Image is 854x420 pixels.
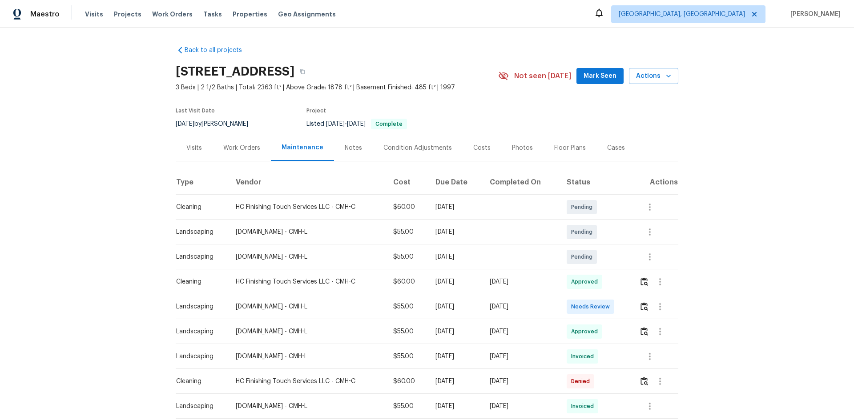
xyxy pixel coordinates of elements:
img: Review Icon [640,327,648,336]
div: [DATE] [435,402,475,411]
div: Landscaping [176,402,222,411]
div: Landscaping [176,302,222,311]
span: [DATE] [326,121,345,127]
span: Needs Review [571,302,613,311]
div: Costs [473,144,491,152]
div: Cleaning [176,277,222,286]
span: Pending [571,203,596,212]
div: Landscaping [176,228,222,236]
div: [DOMAIN_NAME] - CMH-L [236,228,379,236]
div: [DOMAIN_NAME] - CMH-L [236,302,379,311]
div: Photos [512,144,533,152]
button: Review Icon [639,371,649,392]
div: $60.00 [393,377,421,386]
th: Status [560,170,632,195]
div: [DOMAIN_NAME] - CMH-L [236,352,379,361]
div: [DATE] [435,302,475,311]
h2: [STREET_ADDRESS] [176,67,294,76]
div: Work Orders [223,144,260,152]
div: [DATE] [490,377,552,386]
th: Actions [632,170,678,195]
img: Review Icon [640,277,648,286]
span: Invoiced [571,352,597,361]
div: Cleaning [176,377,222,386]
div: by [PERSON_NAME] [176,119,259,129]
th: Completed On [483,170,560,195]
div: HC Finishing Touch Services LLC - CMH-C [236,277,379,286]
span: Mark Seen [584,71,616,82]
div: $55.00 [393,327,421,336]
div: [DOMAIN_NAME] - CMH-L [236,402,379,411]
span: Pending [571,252,596,261]
div: $55.00 [393,252,421,261]
div: Visits [186,144,202,152]
span: [DATE] [347,121,366,127]
img: Review Icon [640,377,648,385]
div: [DATE] [435,377,475,386]
div: $55.00 [393,228,421,236]
span: Listed [306,121,407,127]
span: Denied [571,377,593,386]
span: Tasks [203,11,222,17]
div: Landscaping [176,352,222,361]
div: Floor Plans [554,144,586,152]
div: $60.00 [393,277,421,286]
div: Cleaning [176,203,222,212]
span: 3 Beds | 2 1/2 Baths | Total: 2363 ft² | Above Grade: 1878 ft² | Basement Finished: 485 ft² | 1997 [176,83,498,92]
span: Complete [372,121,406,127]
button: Review Icon [639,321,649,342]
button: Review Icon [639,271,649,292]
div: [DATE] [490,402,552,411]
div: Cases [607,144,625,152]
div: [DATE] [435,327,475,336]
span: [PERSON_NAME] [787,10,841,19]
div: Maintenance [282,143,323,152]
div: Landscaping [176,252,222,261]
button: Actions [629,68,678,84]
span: Project [306,108,326,113]
div: $55.00 [393,402,421,411]
span: Invoiced [571,402,597,411]
img: Review Icon [640,302,648,311]
span: Visits [85,10,103,19]
div: [DATE] [435,252,475,261]
span: Geo Assignments [278,10,336,19]
span: Approved [571,277,601,286]
div: $55.00 [393,352,421,361]
span: Last Visit Date [176,108,215,113]
button: Review Icon [639,296,649,317]
div: [DATE] [435,228,475,236]
div: [DATE] [490,327,552,336]
div: [DATE] [490,352,552,361]
span: Maestro [30,10,60,19]
span: Projects [114,10,141,19]
span: Pending [571,228,596,236]
div: [DOMAIN_NAME] - CMH-L [236,252,379,261]
span: [GEOGRAPHIC_DATA], [GEOGRAPHIC_DATA] [619,10,745,19]
span: Actions [636,71,671,82]
div: [DATE] [435,203,475,212]
span: - [326,121,366,127]
div: [DATE] [490,302,552,311]
button: Copy Address [294,64,310,80]
span: Work Orders [152,10,193,19]
div: Notes [345,144,362,152]
div: [DOMAIN_NAME] - CMH-L [236,327,379,336]
a: Back to all projects [176,46,261,55]
div: $55.00 [393,302,421,311]
div: Condition Adjustments [383,144,452,152]
div: [DATE] [435,352,475,361]
span: Not seen [DATE] [514,72,571,80]
div: HC Finishing Touch Services LLC - CMH-C [236,203,379,212]
button: Mark Seen [576,68,624,84]
span: Approved [571,327,601,336]
th: Type [176,170,229,195]
div: [DATE] [435,277,475,286]
div: $60.00 [393,203,421,212]
div: HC Finishing Touch Services LLC - CMH-C [236,377,379,386]
th: Vendor [229,170,386,195]
div: [DATE] [490,277,552,286]
span: [DATE] [176,121,194,127]
th: Cost [386,170,428,195]
div: Landscaping [176,327,222,336]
